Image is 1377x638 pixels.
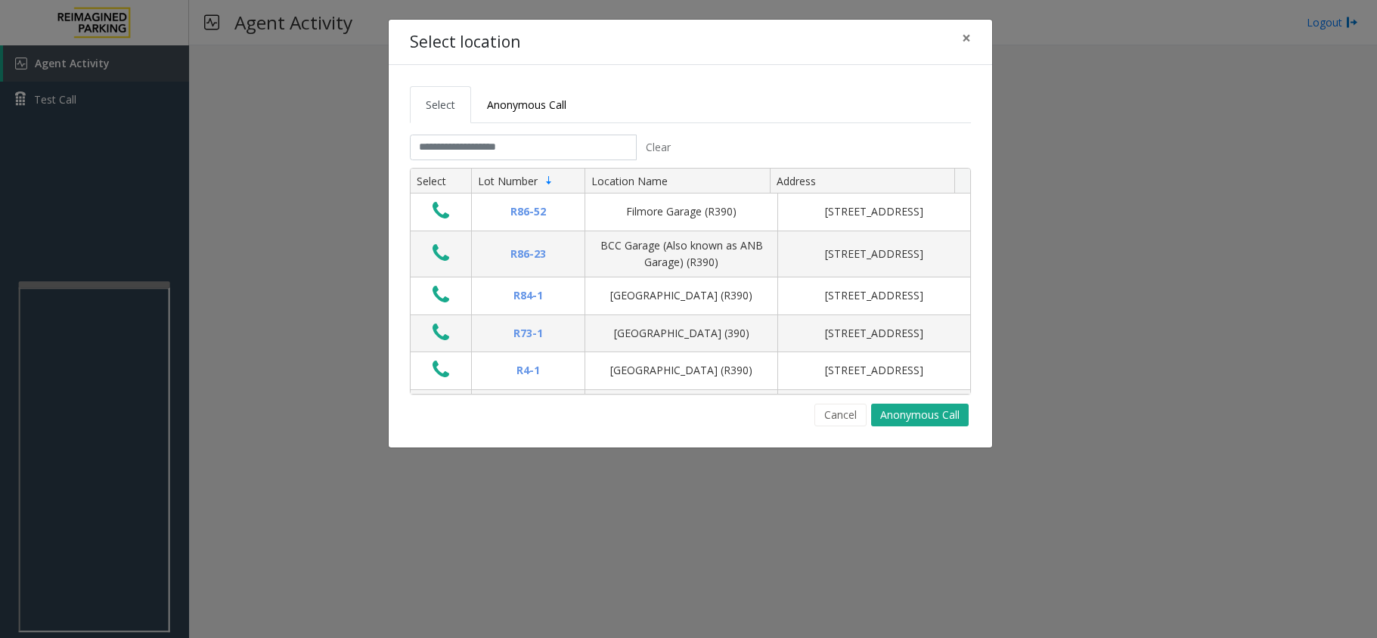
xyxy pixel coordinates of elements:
button: Close [951,20,982,57]
div: R84-1 [481,287,575,304]
div: [STREET_ADDRESS] [787,287,961,304]
span: Anonymous Call [487,98,566,112]
div: R86-52 [481,203,575,220]
button: Anonymous Call [871,404,969,426]
div: [STREET_ADDRESS] [787,362,961,379]
th: Select [411,169,471,194]
div: BCC Garage (Also known as ANB Garage) (R390) [594,237,768,271]
div: R86-23 [481,246,575,262]
span: × [962,27,971,48]
span: Address [777,174,816,188]
div: R4-1 [481,362,575,379]
div: [STREET_ADDRESS] [787,203,961,220]
button: Clear [637,135,679,160]
div: [GEOGRAPHIC_DATA] (R390) [594,362,768,379]
div: Data table [411,169,970,394]
div: R73-1 [481,325,575,342]
span: Lot Number [478,174,538,188]
ul: Tabs [410,86,971,123]
span: Location Name [591,174,668,188]
div: Filmore Garage (R390) [594,203,768,220]
h4: Select location [410,30,520,54]
div: [STREET_ADDRESS] [787,246,961,262]
div: [STREET_ADDRESS] [787,325,961,342]
span: Sortable [543,175,555,187]
div: [GEOGRAPHIC_DATA] (R390) [594,287,768,304]
div: [GEOGRAPHIC_DATA] (390) [594,325,768,342]
button: Cancel [814,404,867,426]
span: Select [426,98,455,112]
